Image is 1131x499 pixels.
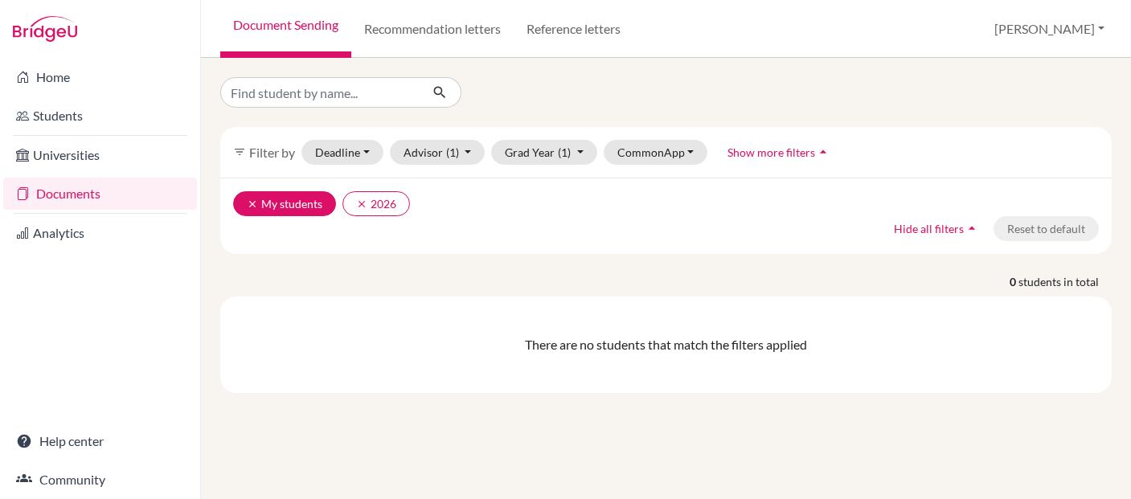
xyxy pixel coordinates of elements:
[1010,273,1018,290] strong: 0
[233,191,336,216] button: clearMy students
[3,139,197,171] a: Universities
[558,145,571,159] span: (1)
[390,140,486,165] button: Advisor(1)
[1018,273,1112,290] span: students in total
[604,140,708,165] button: CommonApp
[446,145,459,159] span: (1)
[880,216,994,241] button: Hide all filtersarrow_drop_up
[233,145,246,158] i: filter_list
[994,216,1099,241] button: Reset to default
[815,144,831,160] i: arrow_drop_up
[987,14,1112,44] button: [PERSON_NAME]
[227,335,1105,354] div: There are no students that match the filters applied
[220,77,420,108] input: Find student by name...
[3,178,197,210] a: Documents
[342,191,410,216] button: clear2026
[491,140,597,165] button: Grad Year(1)
[3,61,197,93] a: Home
[3,464,197,496] a: Community
[13,16,77,42] img: Bridge-U
[714,140,845,165] button: Show more filtersarrow_drop_up
[3,425,197,457] a: Help center
[727,145,815,159] span: Show more filters
[964,220,980,236] i: arrow_drop_up
[356,198,367,210] i: clear
[894,222,964,235] span: Hide all filters
[3,100,197,132] a: Students
[301,140,383,165] button: Deadline
[247,198,258,210] i: clear
[3,217,197,249] a: Analytics
[249,145,295,160] span: Filter by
